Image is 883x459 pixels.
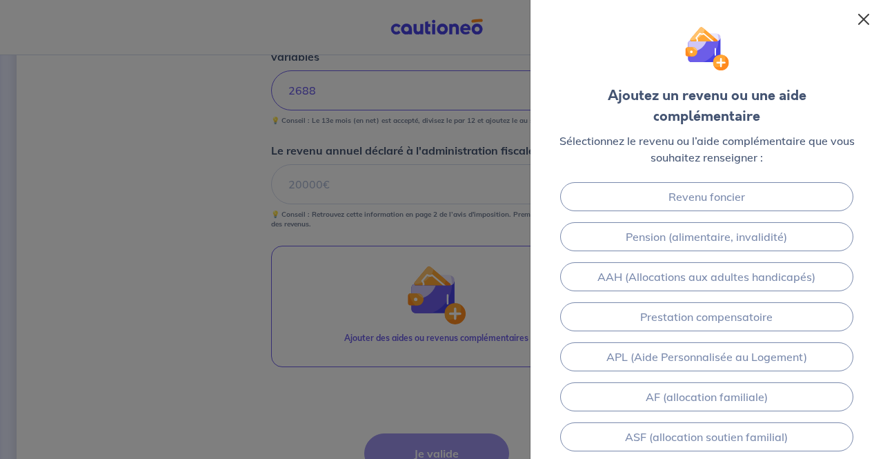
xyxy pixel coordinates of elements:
[560,222,854,251] a: Pension (alimentaire, invalidité)
[560,342,854,371] a: APL (Aide Personnalisée au Logement)
[560,262,854,291] a: AAH (Allocations aux adultes handicapés)
[853,8,875,30] button: Close
[553,133,861,166] p: Sélectionnez le revenu ou l’aide complémentaire que vous souhaitez renseigner :
[560,382,854,411] a: AF (allocation familiale)
[553,86,861,127] div: Ajoutez un revenu ou une aide complémentaire
[560,182,854,211] a: Revenu foncier
[560,422,854,451] a: ASF (allocation soutien familial)
[684,26,729,71] img: illu_wallet.svg
[560,302,854,331] a: Prestation compensatoire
